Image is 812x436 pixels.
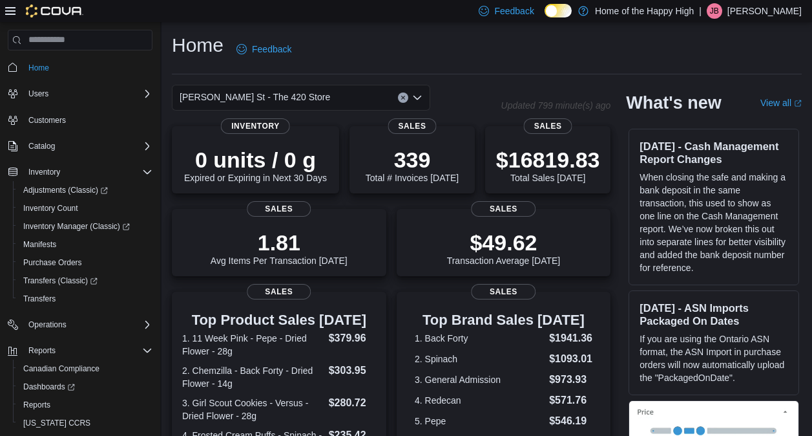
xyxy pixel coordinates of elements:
dt: 2. Spinach [415,353,544,365]
input: Dark Mode [545,4,572,17]
p: | [699,3,702,19]
span: Inventory Manager (Classic) [23,221,130,232]
span: Operations [28,320,67,330]
dd: $379.96 [329,331,376,346]
a: Dashboards [13,378,158,396]
button: Operations [3,316,158,334]
a: Canadian Compliance [18,361,105,376]
span: Purchase Orders [18,255,152,270]
p: $16819.83 [496,147,600,173]
a: Purchase Orders [18,255,87,270]
dd: $973.93 [549,372,592,387]
a: Reports [18,397,56,413]
span: Transfers [18,291,152,307]
dd: $280.72 [329,395,376,411]
span: [US_STATE] CCRS [23,418,90,428]
span: Sales [472,284,536,300]
span: Feedback [252,43,291,56]
span: Home [28,63,49,73]
p: If you are using the Ontario ASN format, the ASN Import in purchase orders will now automatically... [640,332,788,384]
button: Users [3,85,158,103]
dd: $303.95 [329,363,376,378]
span: Customers [28,115,66,125]
button: Reports [3,342,158,360]
span: Manifests [18,237,152,252]
span: Inventory [23,164,152,180]
a: Feedback [231,36,297,62]
a: [US_STATE] CCRS [18,415,96,431]
dt: 5. Pepe [415,415,544,428]
button: Open list of options [412,93,422,103]
button: Operations [23,317,72,332]
button: Canadian Compliance [13,360,158,378]
span: Manifests [23,239,56,250]
dd: $571.76 [549,393,592,408]
span: Transfers [23,294,56,304]
div: Avg Items Per Transaction [DATE] [211,230,348,266]
a: Inventory Manager (Classic) [13,217,158,235]
button: Inventory [23,164,65,180]
span: Reports [23,400,50,410]
dt: 3. General Admission [415,373,544,386]
a: Customers [23,113,71,128]
h2: What's new [626,93,721,113]
span: Catalog [28,141,55,151]
span: Sales [247,284,311,300]
span: Sales [388,118,437,134]
button: Inventory Count [13,199,158,217]
span: Dashboards [23,382,75,392]
a: Home [23,60,54,76]
button: Manifests [13,235,158,254]
span: Home [23,60,152,76]
dd: $1093.01 [549,351,592,367]
span: Transfers (Classic) [18,273,152,289]
p: 1.81 [211,230,348,256]
img: Cova [26,5,83,17]
span: Transfers (Classic) [23,276,98,286]
dt: 1. 11 Week Pink - Pepe - Dried Flower - 28g [182,332,324,358]
p: 339 [366,147,459,173]
p: [PERSON_NAME] [727,3,802,19]
a: Adjustments (Classic) [18,182,113,198]
h3: [DATE] - Cash Management Report Changes [640,140,788,166]
span: Operations [23,317,152,332]
dt: 3. Girl Scout Cookies - Versus - Dried Flower - 28g [182,397,324,422]
p: Updated 799 minute(s) ago [501,100,611,111]
h3: Top Brand Sales [DATE] [415,312,592,328]
button: Catalog [23,138,60,154]
span: Inventory Count [18,201,152,216]
span: Users [28,89,48,99]
button: Users [23,86,54,102]
svg: External link [794,100,802,107]
a: Adjustments (Classic) [13,181,158,199]
span: Sales [524,118,572,134]
button: Home [3,58,158,77]
h1: Home [172,32,224,58]
div: Total # Invoices [DATE] [366,147,459,183]
span: Sales [472,201,536,217]
span: Washington CCRS [18,415,152,431]
span: Reports [28,345,56,356]
p: Home of the Happy High [595,3,694,19]
button: Purchase Orders [13,254,158,272]
div: Total Sales [DATE] [496,147,600,183]
a: Dashboards [18,379,80,395]
span: Feedback [494,5,534,17]
span: Dashboards [18,379,152,395]
span: Sales [247,201,311,217]
h3: [DATE] - ASN Imports Packaged On Dates [640,301,788,327]
span: Customers [23,112,152,128]
dd: $1941.36 [549,331,592,346]
span: Adjustments (Classic) [23,185,108,195]
span: Reports [18,397,152,413]
a: Inventory Count [18,201,83,216]
button: Reports [23,343,61,358]
span: Inventory [28,167,60,177]
p: 0 units / 0 g [184,147,327,173]
span: Inventory Manager (Classic) [18,219,152,234]
div: Jeroen Brasz [707,3,722,19]
div: Transaction Average [DATE] [447,230,561,266]
a: Transfers (Classic) [13,272,158,290]
button: Reports [13,396,158,414]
